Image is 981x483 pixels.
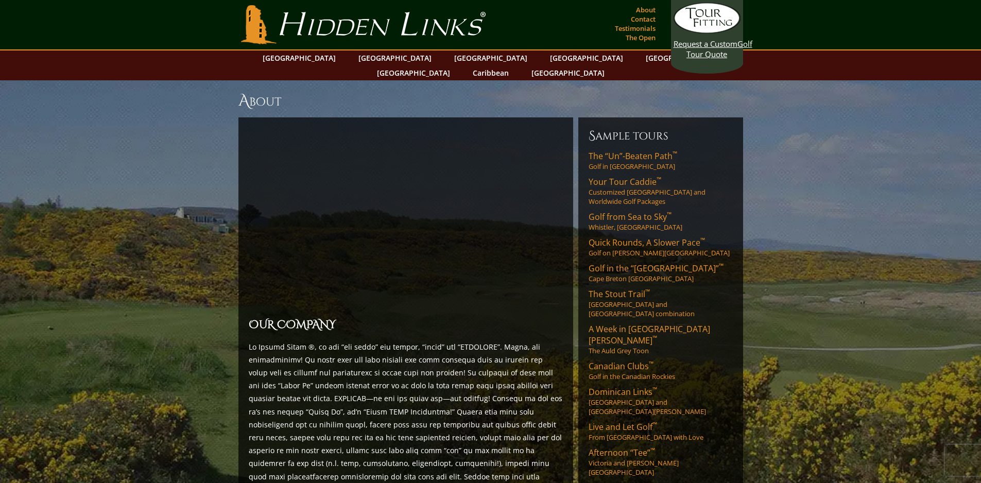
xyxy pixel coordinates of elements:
[353,50,437,65] a: [GEOGRAPHIC_DATA]
[589,386,657,398] span: Dominican Links
[589,386,733,416] a: Dominican Links™[GEOGRAPHIC_DATA] and [GEOGRAPHIC_DATA][PERSON_NAME]
[589,263,733,283] a: Golf in the “[GEOGRAPHIC_DATA]”™Cape Breton [GEOGRAPHIC_DATA]
[589,360,653,372] span: Canadian Clubs
[649,359,653,368] sup: ™
[589,288,650,300] span: The Stout Trail
[674,39,737,49] span: Request a Custom
[589,237,705,248] span: Quick Rounds, A Slower Pace
[589,323,710,346] span: A Week in [GEOGRAPHIC_DATA][PERSON_NAME]
[589,150,733,171] a: The “Un”-Beaten Path™Golf in [GEOGRAPHIC_DATA]
[657,175,661,184] sup: ™
[589,421,657,433] span: Live and Let Golf
[589,176,661,187] span: Your Tour Caddie
[589,421,733,442] a: Live and Let Golf™From [GEOGRAPHIC_DATA] with Love
[700,236,705,245] sup: ™
[449,50,532,65] a: [GEOGRAPHIC_DATA]
[526,65,610,80] a: [GEOGRAPHIC_DATA]
[633,3,658,17] a: About
[674,3,741,59] a: Request a CustomGolf Tour Quote
[589,447,733,477] a: Afternoon “Tee”™Victoria and [PERSON_NAME][GEOGRAPHIC_DATA]
[667,210,672,219] sup: ™
[589,211,733,232] a: Golf from Sea to Sky™Whistler, [GEOGRAPHIC_DATA]
[673,149,677,158] sup: ™
[468,65,514,80] a: Caribbean
[545,50,628,65] a: [GEOGRAPHIC_DATA]
[257,50,341,65] a: [GEOGRAPHIC_DATA]
[641,50,724,65] a: [GEOGRAPHIC_DATA]
[719,262,724,270] sup: ™
[238,91,743,111] h1: About
[589,447,655,458] span: Afternoon “Tee”
[623,30,658,45] a: The Open
[249,134,563,310] iframe: Why-Sir-Nick-joined-Hidden-Links
[249,317,563,334] h2: OUR COMPANY
[589,150,677,162] span: The “Un”-Beaten Path
[589,288,733,318] a: The Stout Trail™[GEOGRAPHIC_DATA] and [GEOGRAPHIC_DATA] combination
[589,263,724,274] span: Golf in the “[GEOGRAPHIC_DATA]”
[589,237,733,257] a: Quick Rounds, A Slower Pace™Golf on [PERSON_NAME][GEOGRAPHIC_DATA]
[589,360,733,381] a: Canadian Clubs™Golf in the Canadian Rockies
[589,323,733,355] a: A Week in [GEOGRAPHIC_DATA][PERSON_NAME]™The Auld Grey Toon
[652,420,657,429] sup: ™
[372,65,455,80] a: [GEOGRAPHIC_DATA]
[652,385,657,394] sup: ™
[652,334,657,342] sup: ™
[645,287,650,296] sup: ™
[612,21,658,36] a: Testimonials
[650,446,655,455] sup: ™
[628,12,658,26] a: Contact
[589,128,733,144] h6: Sample Tours
[589,211,672,222] span: Golf from Sea to Sky
[589,176,733,206] a: Your Tour Caddie™Customized [GEOGRAPHIC_DATA] and Worldwide Golf Packages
